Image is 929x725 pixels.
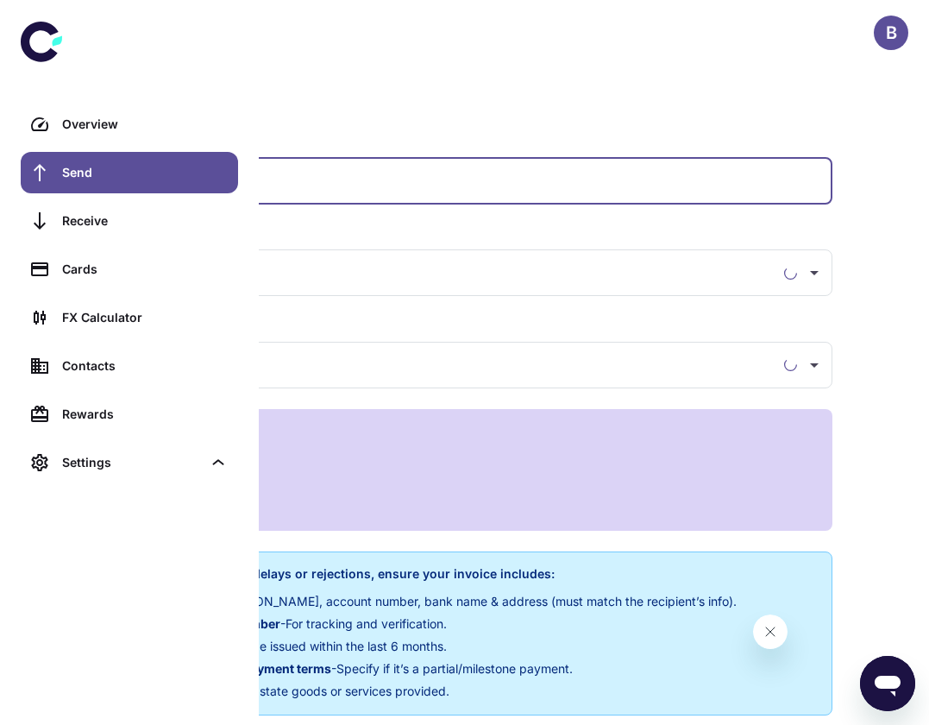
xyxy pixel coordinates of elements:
a: Cards [21,249,238,290]
div: Settings [62,453,202,472]
h6: Apply Rewards [118,430,812,449]
button: Open [802,353,826,377]
iframe: Button to launch messaging window [860,656,915,711]
h1: Send [97,86,825,112]
a: Rewards [21,394,238,435]
div: FX Calculator [62,308,228,327]
a: Receive [21,200,238,242]
div: Overview [62,115,228,134]
button: B [874,16,908,50]
div: Rewards [62,405,228,424]
div: Receive [62,211,228,230]
span: Hi. Need any help? [10,12,124,26]
button: Open [802,261,826,285]
iframe: Close message [753,615,788,649]
div: Contacts [62,356,228,375]
p: - Clearly state goods or services provided. [143,682,737,701]
p: - For tracking and verification. [143,615,737,634]
div: Send [62,163,228,182]
h6: To avoid payment delays or rejections, ensure your invoice includes: [143,564,737,583]
p: - Specify if it’s a partial/milestone payment. [143,659,737,678]
div: Cards [62,260,228,279]
p: - Must be issued within the last 6 months. [143,637,737,656]
p: - [PERSON_NAME], account number, bank name & address (must match the recipient’s info). [143,592,737,611]
a: Send [21,152,238,193]
a: Overview [21,104,238,145]
div: Settings [21,442,238,483]
a: FX Calculator [21,297,238,338]
a: Contacts [21,345,238,387]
